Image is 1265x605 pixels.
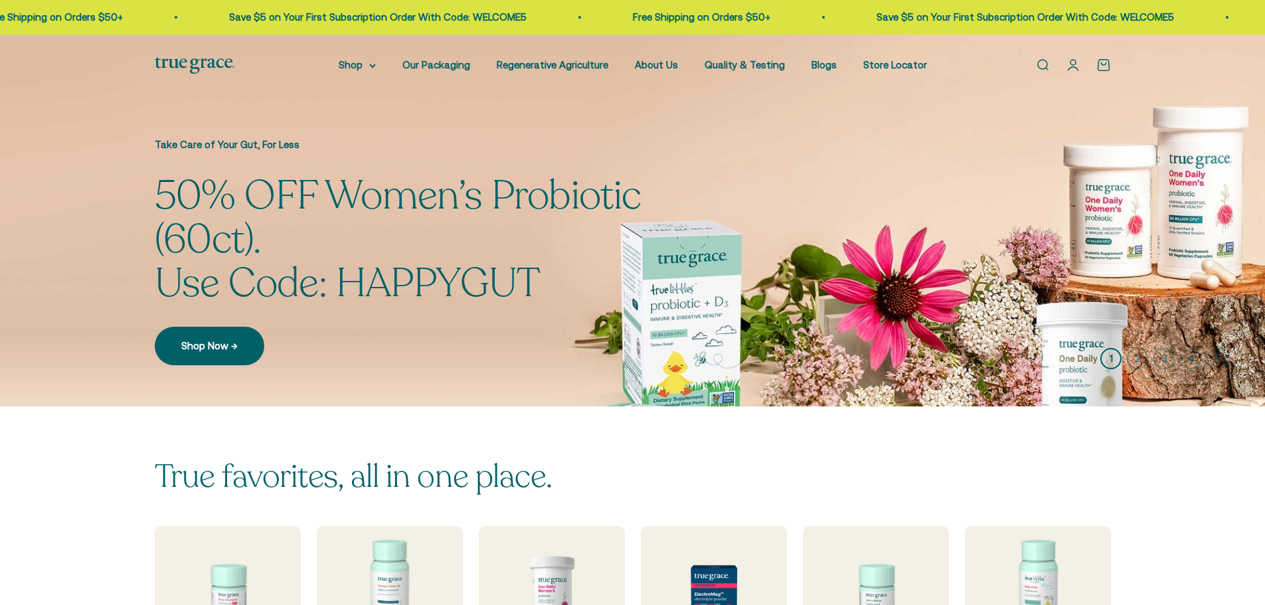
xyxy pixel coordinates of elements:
a: Free Shipping on Orders $50+ [586,11,724,23]
a: Store Locator [863,59,927,70]
p: Take Care of Your Gut, For Less [155,137,739,153]
a: Our Packaging [402,59,470,70]
a: Regenerative Agriculture [497,59,608,70]
button: 4 [1180,348,1201,369]
summary: Shop [339,57,376,73]
button: 5 [1207,348,1228,369]
button: 1 [1100,348,1122,369]
p: Save $5 on Your First Subscription Order With Code: WELCOME5 [830,9,1128,25]
button: 2 [1127,348,1148,369]
split-lines: 50% OFF Women’s Probiotic (60ct). Use Code: HAPPYGUT [155,213,739,311]
a: Blogs [811,59,837,70]
a: Shop Now → [155,327,264,365]
split-lines: True favorites, all in one place. [155,455,552,498]
a: Quality & Testing [705,59,785,70]
button: 3 [1153,348,1175,369]
a: About Us [635,59,678,70]
p: Save $5 on Your First Subscription Order With Code: WELCOME5 [183,9,480,25]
